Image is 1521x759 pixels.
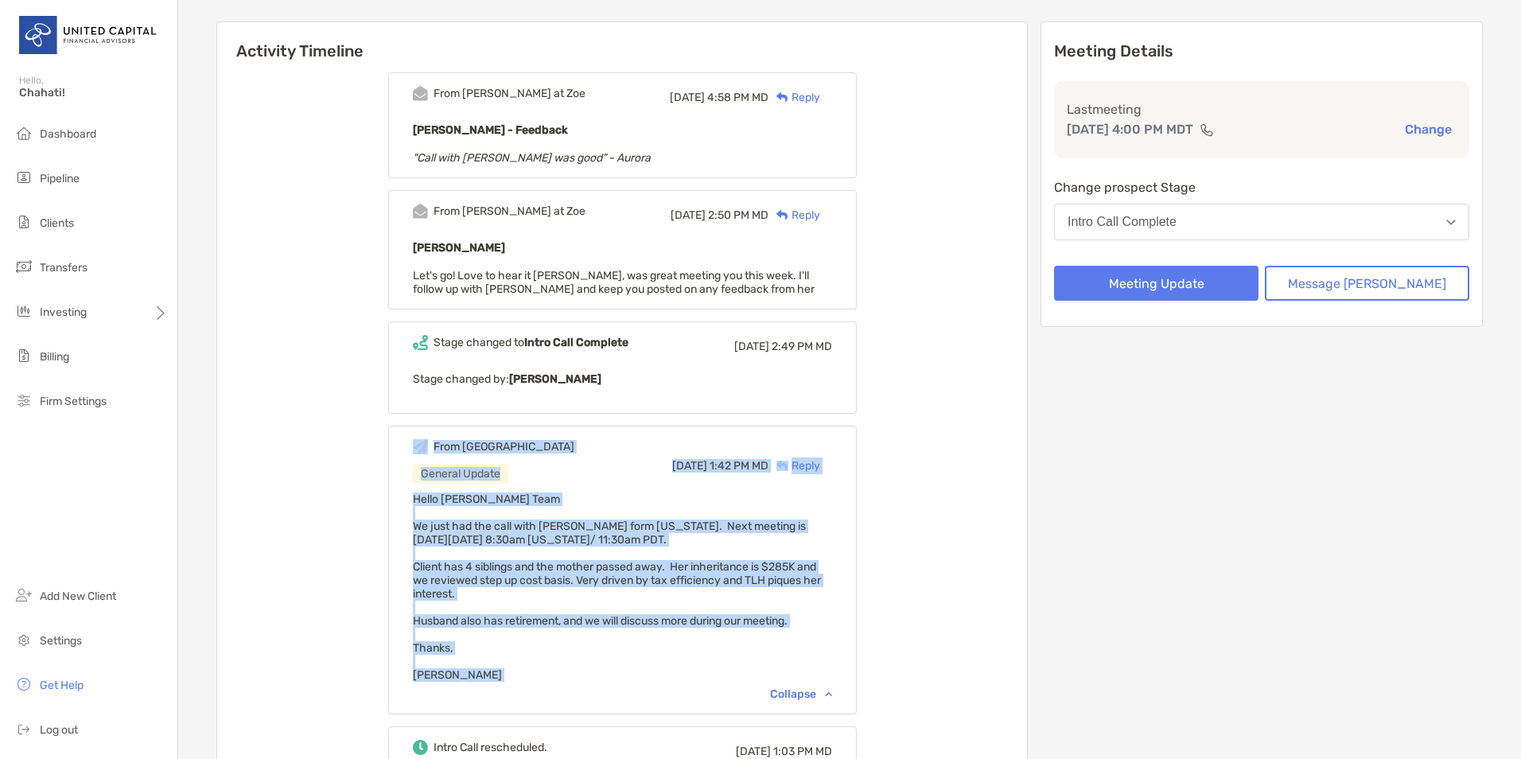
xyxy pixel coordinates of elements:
img: clients icon [14,212,33,232]
img: billing icon [14,346,33,365]
h6: Activity Timeline [217,22,1027,60]
img: Event icon [413,740,428,755]
b: [PERSON_NAME] - Feedback [413,123,568,137]
p: Meeting Details [1054,41,1469,61]
span: 1:42 PM MD [710,459,768,473]
span: [DATE] [670,91,705,104]
p: Stage changed by: [413,369,832,389]
span: 2:50 PM MD [708,208,768,222]
button: Change [1400,121,1457,138]
div: Reply [768,207,820,224]
img: add_new_client icon [14,586,33,605]
div: Stage changed to [434,336,628,349]
img: communication type [1200,123,1214,136]
img: Event icon [413,86,428,101]
p: Last meeting [1067,99,1457,119]
div: Reply [768,89,820,106]
img: settings icon [14,630,33,649]
span: [DATE] [672,459,707,473]
p: [DATE] 4:00 PM MDT [1067,119,1193,139]
img: get-help icon [14,675,33,694]
span: Clients [40,216,74,230]
img: Open dropdown arrow [1446,220,1456,225]
span: Hello [PERSON_NAME] Team We just had the call with [PERSON_NAME] form [US_STATE]. Next meeting is... [413,492,821,682]
span: Investing [40,306,87,319]
b: [PERSON_NAME] [413,241,505,255]
img: United Capital Logo [19,6,158,64]
img: Event icon [413,439,428,454]
button: Message [PERSON_NAME] [1265,266,1469,301]
div: From [PERSON_NAME] at Zoe [434,87,585,100]
span: 1:03 PM MD [773,745,832,758]
img: investing icon [14,302,33,321]
span: Firm Settings [40,395,107,408]
span: Dashboard [40,127,96,141]
div: Collapse [770,687,832,701]
span: Log out [40,723,78,737]
span: Add New Client [40,590,116,603]
span: Let's go! Love to hear it [PERSON_NAME], was great meeting you this week. I'll follow up with [PE... [413,269,815,296]
img: pipeline icon [14,168,33,187]
span: Pipeline [40,172,80,185]
span: Chahati! [19,86,168,99]
b: Intro Call Complete [524,336,628,349]
img: transfers icon [14,257,33,276]
span: Settings [40,634,82,648]
img: Reply icon [776,210,788,220]
span: Billing [40,350,69,364]
span: Get Help [40,679,84,692]
span: [DATE] [736,745,771,758]
div: Reply [768,457,820,474]
img: Event icon [413,335,428,350]
button: Intro Call Complete [1054,204,1469,240]
img: logout icon [14,719,33,738]
img: Reply icon [776,92,788,103]
span: 4:58 PM MD [707,91,768,104]
img: firm-settings icon [14,391,33,410]
p: Change prospect Stage [1054,177,1469,197]
span: [DATE] [671,208,706,222]
div: Intro Call Complete [1068,215,1177,229]
em: "Call with [PERSON_NAME] was good" - Aurora [413,151,651,165]
button: Meeting Update [1054,266,1258,301]
img: Chevron icon [825,691,832,696]
div: Intro Call rescheduled. [434,741,547,754]
b: [PERSON_NAME] [509,372,601,386]
div: General Update [413,464,508,484]
img: dashboard icon [14,123,33,142]
span: [DATE] [734,340,769,353]
img: Event icon [413,204,428,219]
span: Transfers [40,261,88,274]
span: 2:49 PM MD [772,340,832,353]
img: Reply icon [776,461,788,471]
div: From [GEOGRAPHIC_DATA] [434,440,574,453]
div: From [PERSON_NAME] at Zoe [434,204,585,218]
